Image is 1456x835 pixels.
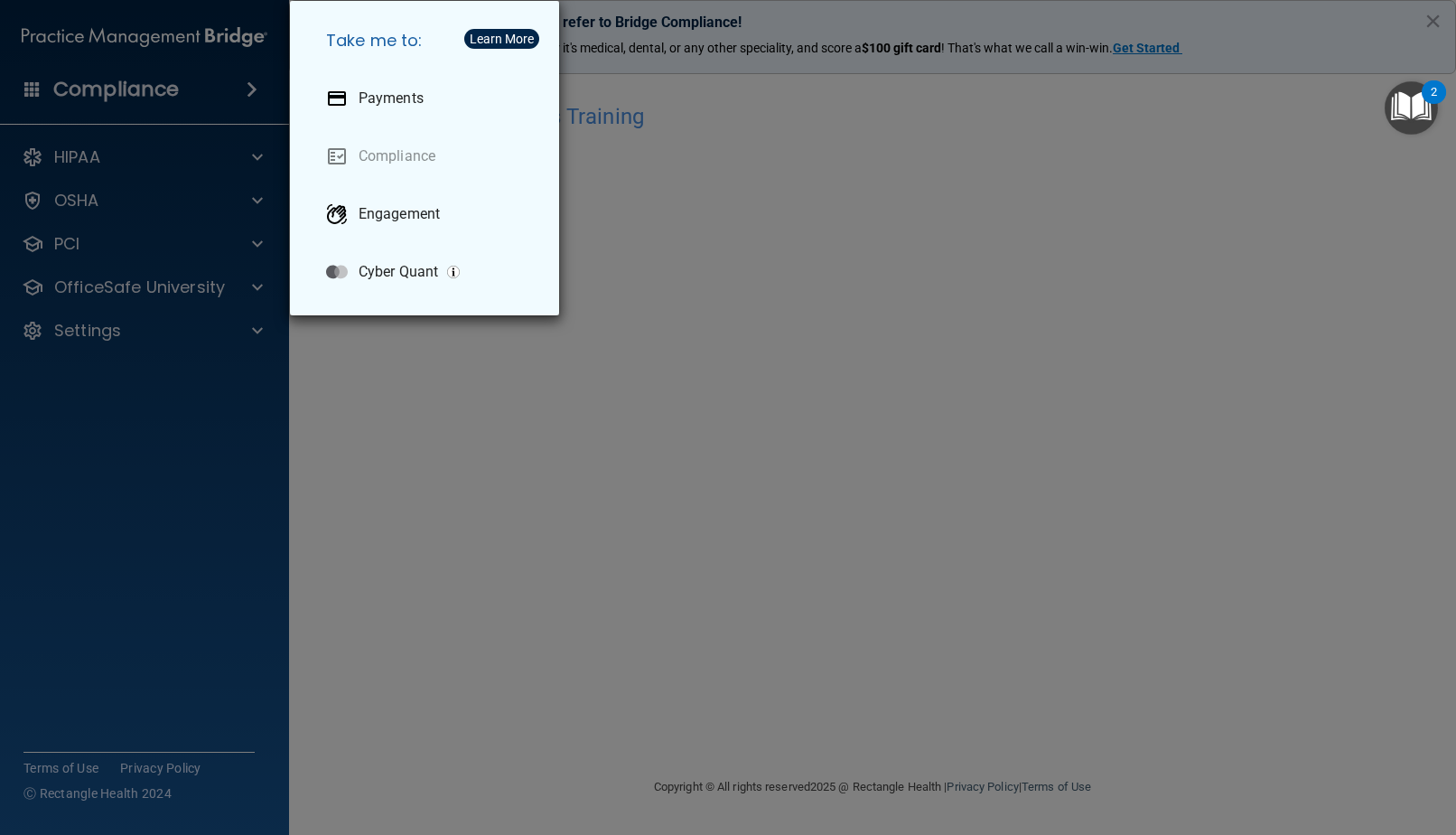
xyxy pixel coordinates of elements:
[312,73,545,124] a: Payments
[312,247,545,297] a: Cyber Quant
[1385,81,1438,135] button: Open Resource Center, 2 new notifications
[359,89,424,108] p: Payments
[312,131,545,182] a: Compliance
[359,205,440,223] p: Engagement
[464,29,539,49] button: Learn More
[1431,92,1437,116] div: 2
[359,263,438,281] p: Cyber Quant
[312,15,545,66] h5: Take me to:
[312,189,545,239] a: Engagement
[470,33,534,45] div: Learn More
